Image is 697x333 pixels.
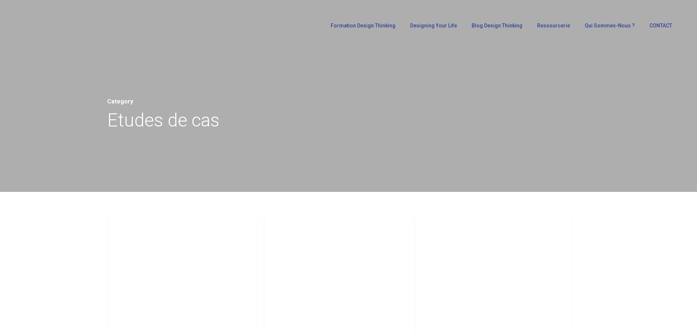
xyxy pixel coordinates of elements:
[581,23,638,28] a: Qui sommes-nous ?
[272,223,320,232] a: Etudes de cas
[410,23,457,29] span: Designing Your Life
[107,98,133,105] span: Category
[649,23,672,29] span: CONTACT
[585,23,635,29] span: Qui sommes-nous ?
[107,107,590,133] h1: Etudes de cas
[472,23,522,29] span: Blog Design Thinking
[327,23,399,28] a: Formation Design Thinking
[533,23,574,28] a: Ressourcerie
[468,23,526,28] a: Blog Design Thinking
[406,23,461,28] a: Designing Your Life
[646,23,676,28] a: CONTACT
[537,23,570,29] span: Ressourcerie
[331,23,396,29] span: Formation Design Thinking
[115,223,162,232] a: Etudes de cas
[429,223,477,232] a: Etudes de cas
